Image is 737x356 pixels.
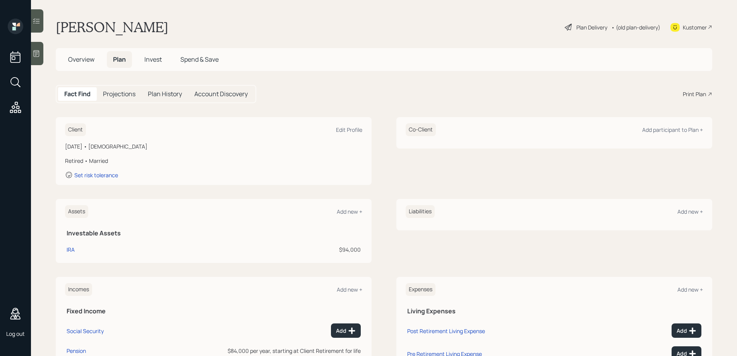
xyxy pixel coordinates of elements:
div: Set risk tolerance [74,171,118,179]
h6: Liabilities [406,205,435,218]
div: • (old plan-delivery) [611,23,660,31]
div: Add new + [337,208,362,215]
div: Add [336,327,356,335]
div: Pension [67,347,86,354]
div: Add [677,327,696,335]
h5: Living Expenses [407,308,701,315]
h6: Assets [65,205,88,218]
div: Add new + [337,286,362,293]
span: Plan [113,55,126,64]
div: Post Retirement Living Expense [407,327,485,335]
div: Print Plan [683,90,706,98]
div: $94,000 [159,245,361,254]
div: $84,000 per year, starting at Client Retirement for life [173,347,361,355]
h6: Co-Client [406,123,436,136]
h5: Account Discovery [194,90,248,98]
div: [DATE] • [DEMOGRAPHIC_DATA] [65,142,362,150]
h6: Expenses [406,283,435,296]
div: Edit Profile [336,126,362,133]
h6: Incomes [65,283,92,296]
div: Social Security [67,327,104,335]
button: Add [672,323,701,338]
div: IRA [67,245,75,254]
span: Overview [68,55,94,64]
h5: Plan History [148,90,182,98]
span: Invest [144,55,162,64]
div: Add new + [677,208,703,215]
div: Retired • Married [65,157,362,165]
h6: Client [65,123,86,136]
div: Kustomer [683,23,707,31]
h1: [PERSON_NAME] [56,19,168,36]
div: Log out [6,330,25,337]
div: Plan Delivery [576,23,607,31]
span: Spend & Save [180,55,219,64]
h5: Investable Assets [67,230,361,237]
h5: Fact Find [64,90,91,98]
div: Add participant to Plan + [642,126,703,133]
button: Add [331,323,361,338]
h5: Fixed Income [67,308,361,315]
div: Add new + [677,286,703,293]
h5: Projections [103,90,135,98]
